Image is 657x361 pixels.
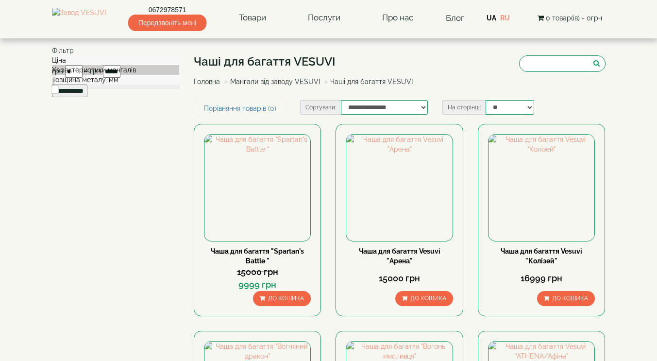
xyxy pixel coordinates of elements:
div: Характеристики мангалів [52,65,180,75]
div: Фільтр [52,46,180,55]
div: Товщина металу, мм [52,75,180,85]
a: Послуги [298,7,350,29]
a: RU [500,14,510,22]
a: Товари [229,7,276,29]
button: До кошика [253,291,311,306]
img: Завод VESUVI [52,8,106,28]
a: Про нас [372,7,423,29]
span: Передзвоніть мені [128,15,206,31]
label: Сортувати: [300,100,341,115]
a: Чаша для багаття Vesuvi "Колізей" [501,247,582,265]
button: До кошика [537,291,595,306]
a: Порівняння товарів (0) [194,100,286,117]
a: Чаша для багаття Vesuvi "Арена" [359,247,440,265]
label: На сторінці: [442,100,486,115]
span: До кошика [268,295,304,302]
span: 0 товар(ів) - 0грн [546,14,602,22]
img: Чаша для багаття Vesuvi "Колізей" [489,135,594,241]
div: 15000 грн [204,266,311,278]
a: 0672978571 [128,5,206,15]
img: Чаша для багаття Vesuvi "Арена" [346,135,452,241]
div: 9999 грн [204,278,311,291]
a: Блог [446,13,464,23]
button: До кошика [395,291,453,306]
div: 16999 грн [488,272,595,285]
a: Мангали від заводу VESUVI [230,78,320,86]
span: До кошика [410,295,446,302]
button: 0 товар(ів) - 0грн [535,13,605,23]
span: До кошика [552,295,588,302]
div: Ціна [52,55,180,65]
h1: Чаші для багаття VESUVI [194,55,420,68]
a: UA [487,14,496,22]
a: Чаша для багаття "Spartan's Battle " [211,247,304,265]
div: 15000 грн [346,272,453,285]
img: Чаша для багаття "Spartan's Battle " [204,135,310,241]
a: Головна [194,78,220,86]
li: Чаші для багаття VESUVI [322,77,413,86]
